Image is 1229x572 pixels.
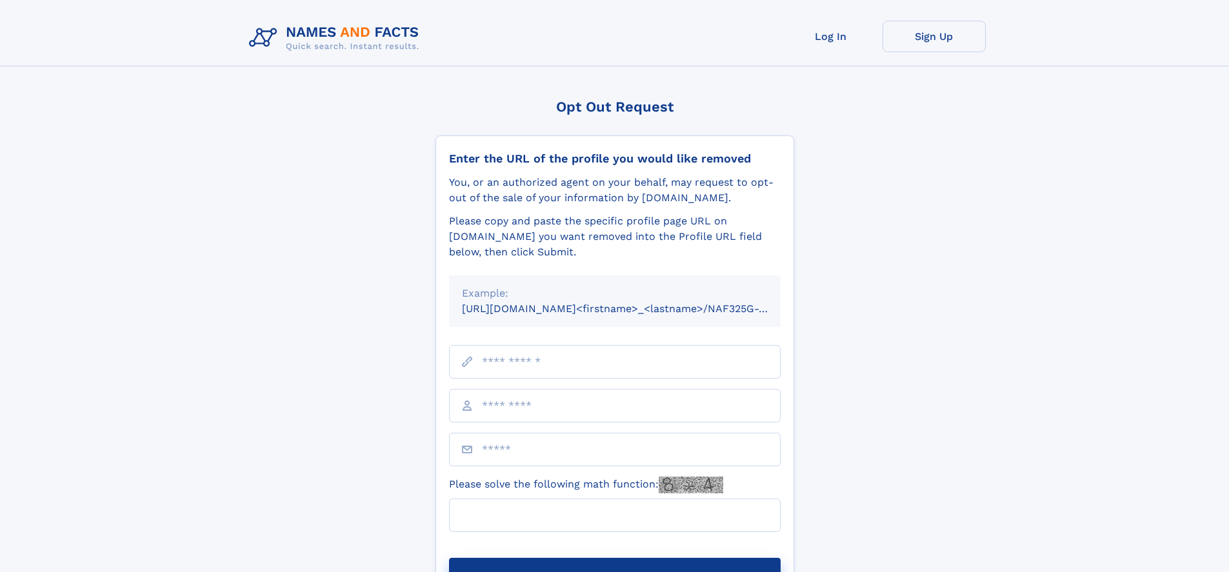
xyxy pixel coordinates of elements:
[462,286,768,301] div: Example:
[462,302,805,315] small: [URL][DOMAIN_NAME]<firstname>_<lastname>/NAF325G-xxxxxxxx
[779,21,883,52] a: Log In
[449,152,781,166] div: Enter the URL of the profile you would like removed
[244,21,430,55] img: Logo Names and Facts
[449,175,781,206] div: You, or an authorized agent on your behalf, may request to opt-out of the sale of your informatio...
[883,21,986,52] a: Sign Up
[449,213,781,260] div: Please copy and paste the specific profile page URL on [DOMAIN_NAME] you want removed into the Pr...
[435,99,794,115] div: Opt Out Request
[449,477,723,493] label: Please solve the following math function:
